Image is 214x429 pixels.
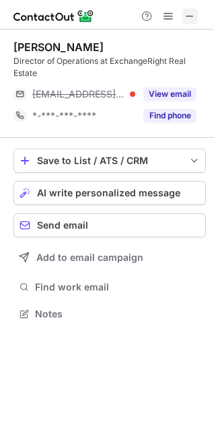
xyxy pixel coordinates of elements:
[13,181,206,205] button: AI write personalized message
[35,308,201,320] span: Notes
[37,155,182,166] div: Save to List / ATS / CRM
[13,40,104,54] div: [PERSON_NAME]
[143,87,197,101] button: Reveal Button
[13,213,206,237] button: Send email
[13,8,94,24] img: ContactOut v5.3.10
[13,245,206,270] button: Add to email campaign
[35,281,201,293] span: Find work email
[36,252,143,263] span: Add to email campaign
[143,109,197,122] button: Reveal Button
[37,220,88,231] span: Send email
[32,88,125,100] span: [EMAIL_ADDRESS][DOMAIN_NAME]
[13,305,206,323] button: Notes
[13,149,206,173] button: save-profile-one-click
[13,278,206,297] button: Find work email
[13,55,206,79] div: Director of Operations at ExchangeRight Real Estate
[37,188,180,198] span: AI write personalized message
